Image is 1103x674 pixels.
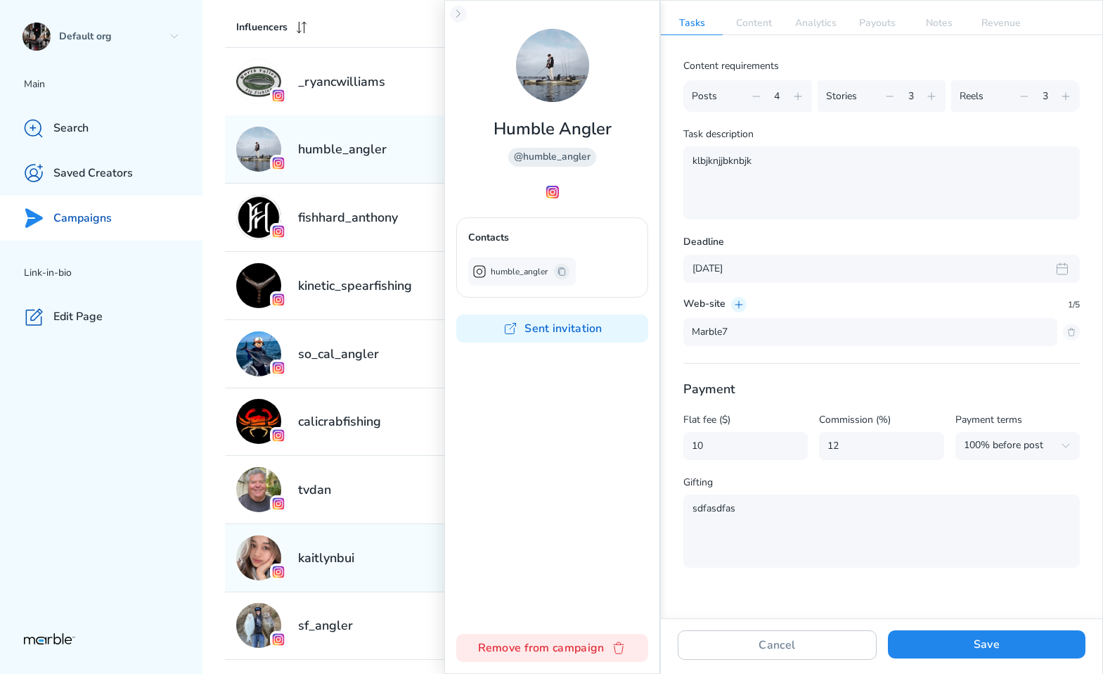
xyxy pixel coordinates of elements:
h2: _ryancwilliams [298,73,385,90]
p: Revenue [970,12,1032,34]
div: 100% before post [964,439,1053,452]
h2: calicrabfishing [298,413,381,430]
p: Saved Creators [53,166,133,181]
textarea: sdfasdfas [683,495,1080,568]
div: [DATE] [692,262,1047,275]
p: Search [53,121,89,136]
h2: tvdan [298,481,331,498]
h2: kaitlynbui [298,549,354,566]
h2: fishhard_anthony [298,209,398,226]
h2: kinetic_spearfishing [298,277,412,294]
h2: sf_angler [298,617,353,634]
p: Tasks [661,12,723,34]
p: Influencers [236,19,288,36]
p: 3 [1043,88,1048,105]
p: Default org [59,30,163,44]
div: Commission (%) [819,412,943,432]
button: Remove from campaign [456,634,648,662]
div: Payment terms [955,412,1080,432]
button: Save [888,630,1085,659]
p: Web-site [683,298,725,311]
p: Analytics [785,12,846,34]
p: Stories [826,88,857,105]
p: Edit Page [53,310,103,324]
p: 3 [908,88,914,105]
p: Campaigns [53,211,112,226]
p: Link-in-bio [24,265,202,281]
h2: Payment [683,381,1080,398]
p: Contacts [468,229,509,246]
p: Marble7 [692,324,1049,341]
p: Content [723,12,785,34]
h2: so_cal_angler [298,345,379,362]
p: 4 [774,88,780,105]
h2: humble_angler [298,141,387,158]
button: Cancel [678,630,877,660]
button: 100% before post [955,432,1080,460]
div: @humble_angler [508,148,596,167]
p: Reels [960,88,983,105]
p: humble_angler [491,265,548,278]
div: Flat fee ($) [683,412,808,432]
h2: Humble Angler [494,119,612,139]
div: Deadline [683,236,1080,255]
div: Gifting [683,474,1080,495]
p: Posts [692,88,717,105]
p: 1/5 [1068,298,1080,311]
button: Sent invitation [456,314,648,343]
p: Payouts [846,12,908,34]
div: Task description [683,126,1080,146]
p: Content requirements [683,58,1080,75]
p: Main [24,76,202,93]
p: Notes [908,12,970,34]
textarea: klbjknjjbknbjk [683,146,1080,220]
